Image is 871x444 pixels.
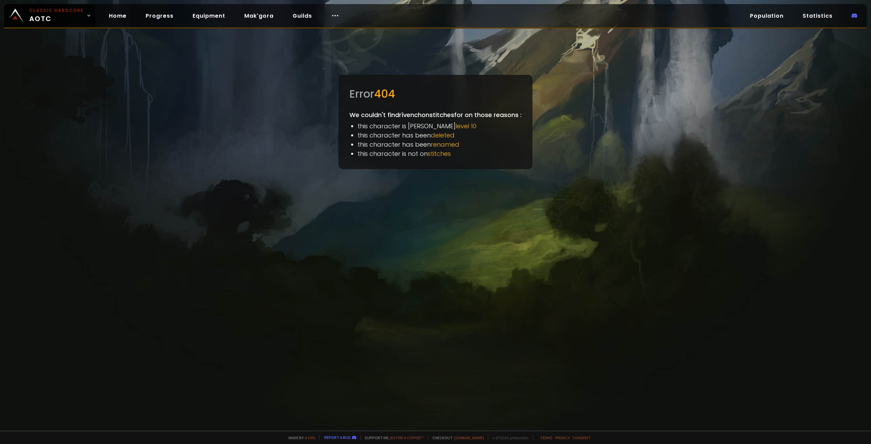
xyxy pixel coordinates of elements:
small: Classic Hardcore [29,7,84,14]
li: this character has been [358,140,522,149]
a: Terms [540,435,553,440]
a: a fan [305,435,315,440]
a: Mak'gora [239,9,279,23]
div: We couldn't find rîvench on stitches for on those reasons : [339,75,532,169]
span: stitches [428,149,451,158]
a: Guilds [287,9,317,23]
span: deleted [431,131,455,139]
a: Buy me a coffee [390,435,424,440]
a: Consent [573,435,591,440]
span: Made by [284,435,315,440]
div: Error [349,86,522,102]
span: 404 [374,86,395,101]
span: Checkout [428,435,484,440]
a: Report a bug [324,435,351,440]
span: renamed [431,140,459,149]
span: AOTC [29,7,84,24]
a: [DOMAIN_NAME] [454,435,484,440]
a: Equipment [187,9,231,23]
li: this character is not on [358,149,522,158]
a: Population [744,9,789,23]
a: Progress [140,9,179,23]
span: v. d752d5 - production [488,435,529,440]
a: Privacy [555,435,570,440]
a: Classic HardcoreAOTC [4,4,95,27]
a: Home [103,9,132,23]
li: this character is [PERSON_NAME] [358,121,522,131]
span: level 10 [456,122,476,130]
li: this character has been [358,131,522,140]
span: Support me, [360,435,424,440]
a: Statistics [797,9,838,23]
